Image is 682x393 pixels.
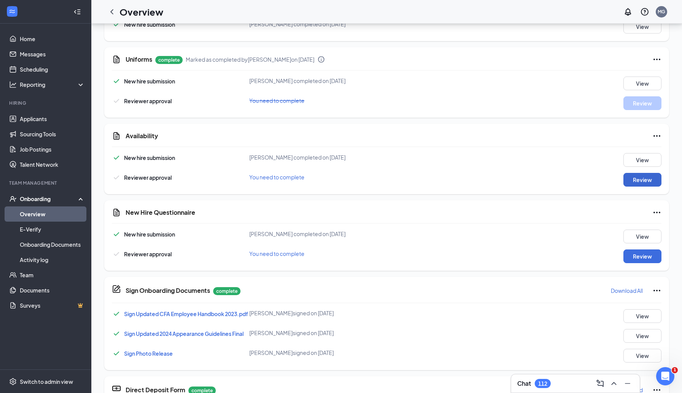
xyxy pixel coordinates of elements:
[124,310,248,317] a: Sign Updated CFA Employee Handbook 2023.pdf
[73,8,81,16] svg: Collapse
[112,96,121,105] svg: Checkmark
[126,132,158,140] h5: Availability
[249,97,304,104] span: You need to complete
[124,154,175,161] span: New hire submission
[20,283,85,298] a: Documents
[124,231,175,238] span: New hire submission
[609,379,618,388] svg: ChevronUp
[20,111,85,126] a: Applicants
[652,208,661,217] svg: Ellipses
[8,8,16,15] svg: WorkstreamLogo
[608,377,620,390] button: ChevronUp
[623,309,661,323] button: View
[623,77,661,90] button: View
[623,249,661,263] button: Review
[610,284,643,297] button: Download All
[249,230,346,237] span: [PERSON_NAME] completed on [DATE]
[112,284,121,294] svg: CompanyDocumentIcon
[623,173,661,187] button: Review
[249,329,432,337] div: [PERSON_NAME] signed on [DATE]
[112,131,121,141] svg: CustomFormIcon
[656,367,674,385] iframe: Intercom live chat
[20,62,85,77] a: Scheduling
[249,154,346,161] span: [PERSON_NAME] completed on [DATE]
[20,267,85,283] a: Team
[20,157,85,172] a: Talent Network
[155,56,183,64] p: complete
[20,195,78,203] div: Onboarding
[640,7,649,16] svg: QuestionInfo
[623,230,661,243] button: View
[112,384,121,393] svg: DirectDepositIcon
[112,55,121,64] svg: CustomFormIcon
[126,286,210,295] h5: Sign Onboarding Documents
[652,286,661,295] svg: Ellipses
[596,379,605,388] svg: ComposeMessage
[20,298,85,313] a: SurveysCrown
[249,309,432,317] div: [PERSON_NAME] signed on [DATE]
[112,349,121,358] svg: Checkmark
[623,7,633,16] svg: Notifications
[112,153,121,162] svg: Checkmark
[9,378,17,385] svg: Settings
[538,380,547,387] div: 112
[9,195,17,203] svg: UserCheck
[249,21,346,27] span: [PERSON_NAME] completed on [DATE]
[652,131,661,141] svg: Ellipses
[9,180,83,186] div: Team Management
[20,126,85,142] a: Sourcing Tools
[124,174,172,181] span: Reviewer approval
[652,55,661,64] svg: Ellipses
[124,330,244,337] a: Sign Updated 2024 Appearance Guidelines Final
[120,5,163,18] h1: Overview
[623,20,661,34] button: View
[317,56,325,63] svg: Info
[9,81,17,88] svg: Analysis
[107,7,116,16] svg: ChevronLeft
[112,20,121,29] svg: Checkmark
[124,97,172,104] span: Reviewer approval
[623,96,661,110] button: Review
[20,378,73,385] div: Switch to admin view
[9,100,83,106] div: Hiring
[20,252,85,267] a: Activity log
[623,349,661,363] button: View
[672,367,678,373] span: 1
[124,21,175,28] span: New hire submission
[611,287,643,294] p: Download All
[213,287,241,295] p: complete
[20,142,85,157] a: Job Postings
[20,31,85,46] a: Home
[112,173,121,182] svg: Checkmark
[623,379,632,388] svg: Minimize
[112,77,121,86] svg: Checkmark
[186,56,314,63] span: Marked as completed by [PERSON_NAME] on [DATE]
[623,329,661,343] button: View
[124,350,173,357] a: Sign Photo Release
[112,309,121,318] svg: Checkmark
[126,55,152,64] h5: Uniforms
[594,377,606,390] button: ComposeMessage
[124,78,175,85] span: New hire submission
[623,153,661,167] button: View
[249,250,304,257] span: You need to complete
[658,8,665,15] div: MG
[112,249,121,259] svg: Checkmark
[20,206,85,222] a: Overview
[20,237,85,252] a: Onboarding Documents
[124,251,172,257] span: Reviewer approval
[621,377,634,390] button: Minimize
[126,208,195,217] h5: New Hire Questionnaire
[112,208,121,217] svg: CustomFormIcon
[517,379,531,388] h3: Chat
[20,46,85,62] a: Messages
[249,174,304,181] span: You need to complete
[112,230,121,239] svg: Checkmark
[249,77,346,84] span: [PERSON_NAME] completed on [DATE]
[20,81,85,88] div: Reporting
[112,329,121,338] svg: Checkmark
